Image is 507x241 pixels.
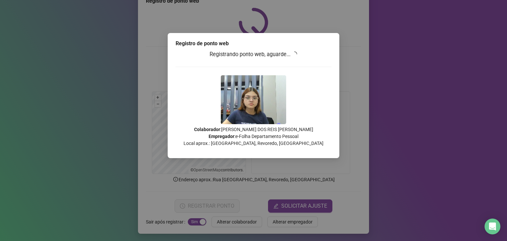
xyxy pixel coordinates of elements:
h3: Registrando ponto web, aguarde... [176,50,331,59]
div: Open Intercom Messenger [485,219,500,234]
strong: Colaborador [194,127,220,132]
p: : [PERSON_NAME] DOS REIS [PERSON_NAME] : e-Folha Departamento Pessoal Local aprox.: [GEOGRAPHIC_D... [176,126,331,147]
div: Registro de ponto web [176,40,331,48]
span: loading [291,51,297,57]
strong: Empregador [209,134,234,139]
img: Z [221,75,286,124]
